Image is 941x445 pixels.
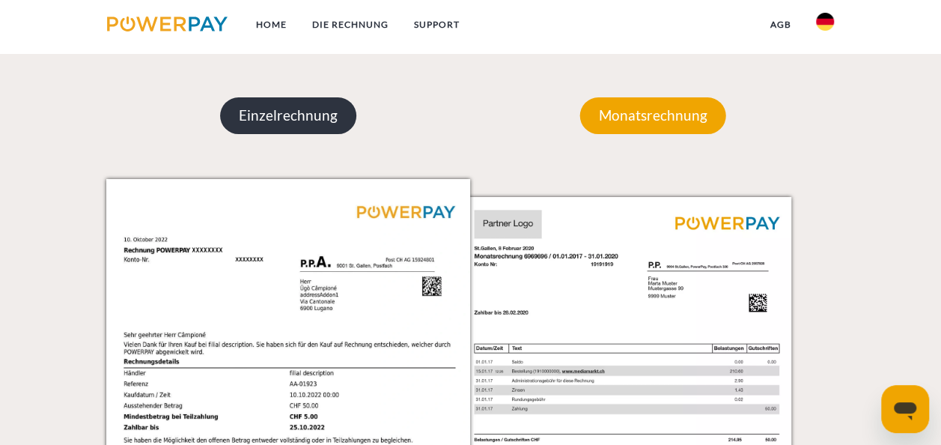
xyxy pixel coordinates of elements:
a: agb [757,11,803,38]
p: Einzelrechnung [220,97,356,133]
a: Home [243,11,299,38]
img: logo-powerpay.svg [107,16,228,31]
a: SUPPORT [401,11,472,38]
iframe: Schaltfläche zum Öffnen des Messaging-Fensters [881,385,929,433]
p: Monatsrechnung [579,97,725,133]
a: DIE RECHNUNG [299,11,401,38]
img: de [816,13,834,31]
